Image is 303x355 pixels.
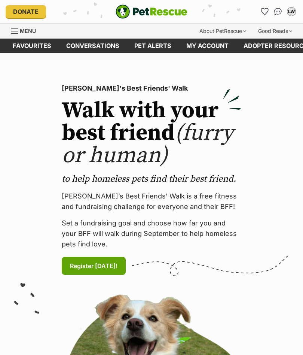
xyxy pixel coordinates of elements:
[258,6,270,18] a: Favourites
[62,191,241,212] p: [PERSON_NAME]’s Best Friends' Walk is a free fitness and fundraising challenge for everyone and t...
[62,119,233,170] span: (furry or human)
[127,39,179,53] a: Pet alerts
[288,8,295,15] div: LW
[11,24,41,37] a: Menu
[70,261,117,270] span: Register [DATE]!
[258,6,297,18] ul: Account quick links
[179,39,236,53] a: My account
[6,5,46,18] a: Donate
[62,100,241,167] h2: Walk with your best friend
[253,24,297,39] div: Good Reads
[272,6,284,18] a: Conversations
[116,4,187,19] img: logo-e224e6f780fb5917bec1dbf3a21bbac754714ae5b6737aabdf751b685950b380.svg
[62,218,241,249] p: Set a fundraising goal and choose how far you and your BFF will walk during September to help hom...
[5,39,59,53] a: Favourites
[20,28,36,34] span: Menu
[62,173,241,185] p: to help homeless pets find their best friend.
[116,4,187,19] a: PetRescue
[194,24,251,39] div: About PetRescue
[62,83,241,94] p: [PERSON_NAME]'s Best Friends' Walk
[285,6,297,18] button: My account
[274,8,282,15] img: chat-41dd97257d64d25036548639549fe6c8038ab92f7586957e7f3b1b290dea8141.svg
[62,257,126,275] a: Register [DATE]!
[59,39,127,53] a: conversations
